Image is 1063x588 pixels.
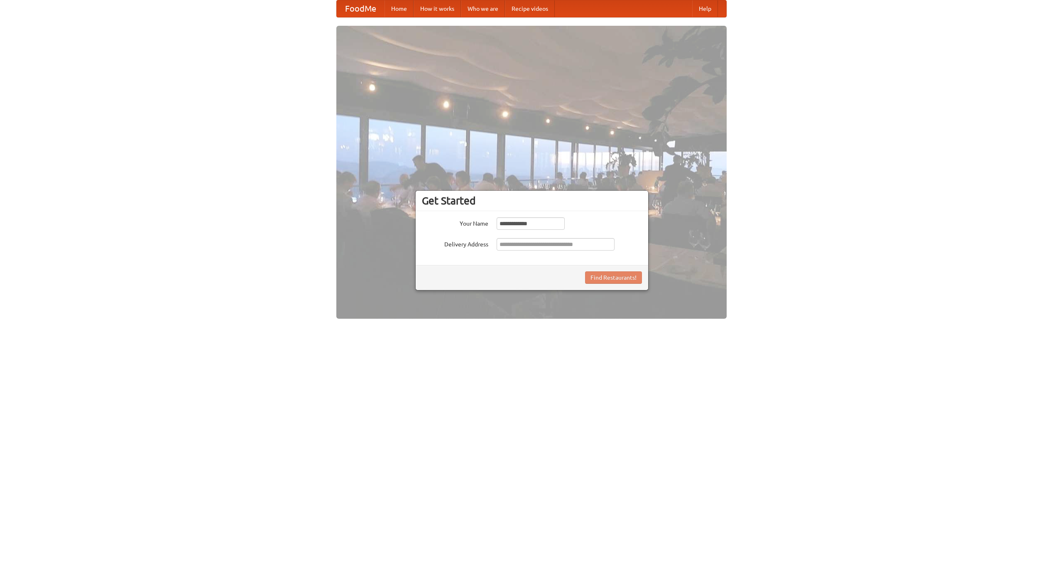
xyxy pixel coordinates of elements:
a: FoodMe [337,0,385,17]
a: Help [692,0,718,17]
a: Who we are [461,0,505,17]
h3: Get Started [422,194,642,207]
a: How it works [414,0,461,17]
a: Recipe videos [505,0,555,17]
label: Delivery Address [422,238,488,248]
label: Your Name [422,217,488,228]
button: Find Restaurants! [585,271,642,284]
a: Home [385,0,414,17]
